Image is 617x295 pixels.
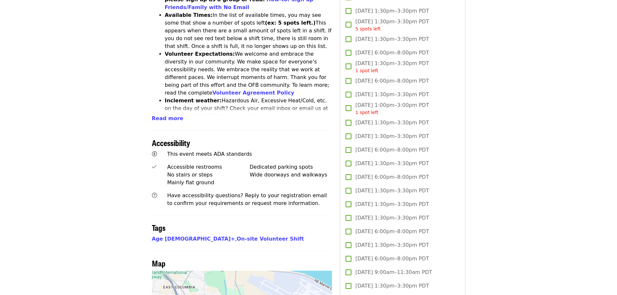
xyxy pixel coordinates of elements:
[355,101,429,116] span: [DATE] 1:00pm–3:00pm PDT
[355,214,429,222] span: [DATE] 1:30pm–3:30pm PDT
[152,257,166,269] span: Map
[355,200,429,208] span: [DATE] 1:30pm–3:30pm PDT
[237,236,304,242] a: On-site Volunteer Shift
[152,192,157,199] i: question-circle icon
[152,236,235,242] a: Age [DEMOGRAPHIC_DATA]+
[167,179,250,187] div: Mainly flat ground
[152,222,166,233] span: Tags
[355,119,429,127] span: [DATE] 1:30pm–3:30pm PDT
[355,18,429,32] span: [DATE] 1:30pm–3:30pm PDT
[167,163,250,171] div: Accessible restrooms
[355,68,378,73] span: 1 spot left
[165,11,332,50] li: In the list of available times, you may see some that show a number of spots left This appears wh...
[165,12,213,18] strong: Available Times:
[355,268,432,276] span: [DATE] 9:00am–11:30am PDT
[355,187,429,195] span: [DATE] 1:30pm–3:30pm PDT
[265,20,315,26] strong: (ex: 5 spots left.)
[355,35,429,43] span: [DATE] 1:30pm–3:30pm PDT
[250,171,332,179] div: Wide doorways and walkways
[355,26,381,31] span: 5 spots left
[167,151,252,157] span: This event meets ADA standards
[355,255,429,263] span: [DATE] 6:00pm–8:00pm PDT
[355,241,429,249] span: [DATE] 1:30pm–3:30pm PDT
[355,110,378,115] span: 1 spot left
[355,160,429,167] span: [DATE] 1:30pm–3:30pm PDT
[355,132,429,140] span: [DATE] 1:30pm–3:30pm PDT
[212,90,294,96] a: Volunteer Agreement Policy
[152,115,183,122] button: Read more
[167,171,250,179] div: No stairs or steps
[152,236,237,242] span: ,
[355,49,429,57] span: [DATE] 6:00pm–8:00pm PDT
[355,282,429,290] span: [DATE] 1:30pm–3:30pm PDT
[152,164,156,170] i: check icon
[355,60,429,74] span: [DATE] 1:30pm–3:30pm PDT
[165,50,332,97] li: We welcome and embrace the diversity in our community. We make space for everyone’s accessibility...
[152,151,157,157] i: universal-access icon
[355,146,429,154] span: [DATE] 6:00pm–8:00pm PDT
[165,97,332,136] li: Hazardous Air, Excessive Heat/Cold, etc. on the day of your shift? Check your email inbox or emai...
[165,51,235,57] strong: Volunteer Expectations:
[355,7,429,15] span: [DATE] 1:30pm–3:30pm PDT
[355,228,429,235] span: [DATE] 6:00pm–8:00pm PDT
[355,91,429,98] span: [DATE] 1:30pm–3:30pm PDT
[165,97,222,104] strong: Inclement weather:
[167,192,327,206] span: Have accessibility questions? Reply to your registration email to confirm your requirements or re...
[152,137,190,148] span: Accessibility
[355,77,429,85] span: [DATE] 6:00pm–8:00pm PDT
[250,163,332,171] div: Dedicated parking spots
[355,173,429,181] span: [DATE] 6:00pm–8:00pm PDT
